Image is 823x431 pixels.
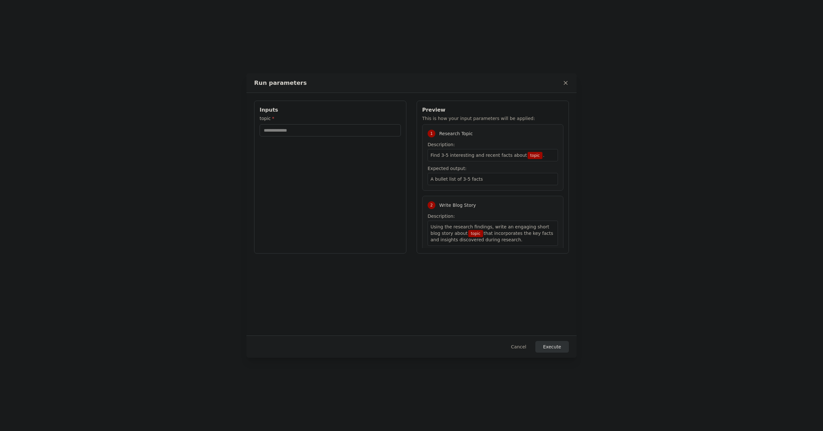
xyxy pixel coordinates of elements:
span: Variable: topic [468,230,483,237]
span: Description: [428,142,455,147]
p: This is how your input parameters will be applied: [422,115,563,122]
button: Cancel [506,341,531,353]
span: Variable: topic [528,152,542,159]
span: Expected output: [428,166,467,171]
span: Research Topic [439,130,473,137]
span: Find 3-5 interesting and recent facts about [431,153,527,158]
button: Execute [535,341,569,353]
span: . [543,153,544,158]
span: Using the research findings, write an engaging short blog story about [431,224,549,236]
span: that incorporates the key facts and insights discovered during research. [431,231,553,242]
div: 2 [428,201,435,209]
h2: Run parameters [254,78,307,87]
span: Description: [428,214,455,219]
label: topic [260,115,401,122]
span: A bullet list of 3-5 facts [431,176,483,182]
div: 1 [428,130,435,137]
span: Write Blog Story [439,202,476,208]
h3: Inputs [260,106,401,114]
h3: Preview [422,106,563,114]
